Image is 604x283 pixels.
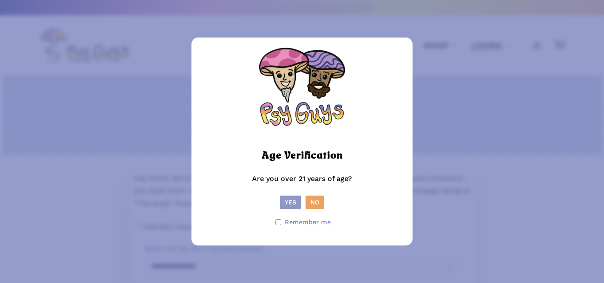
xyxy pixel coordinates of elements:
[262,146,343,166] h2: Age Verification
[200,173,404,196] p: Are you over 21 years of age?
[275,219,281,225] input: Remember me
[280,196,301,209] button: Yes
[306,196,324,209] button: No
[258,46,346,135] img: Psy Guys Logo
[285,216,331,229] span: Remember me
